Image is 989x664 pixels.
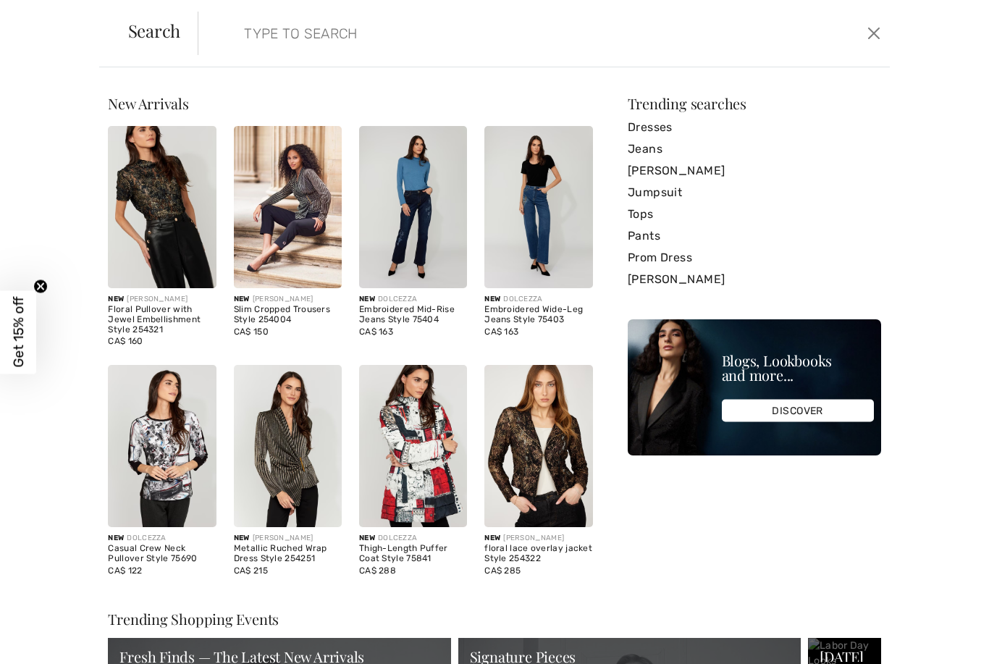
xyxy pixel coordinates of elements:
img: Embroidered Wide-Leg Jeans Style 75403. As sample [484,126,592,288]
div: DOLCEZZA [359,533,467,544]
span: New [484,295,500,303]
div: Signature Pieces [470,650,789,664]
div: [PERSON_NAME] [234,533,342,544]
img: Metallic Ruched Wrap Dress Style 254251. Gold/Black [234,365,342,527]
div: [PERSON_NAME] [484,533,592,544]
span: New [359,534,375,542]
span: CA$ 122 [108,566,142,576]
span: Search [128,22,181,39]
div: Embroidered Mid-Rise Jeans Style 75404 [359,305,467,325]
span: New Arrivals [108,93,188,113]
span: Get 15% off [10,297,27,368]
img: Blogs, Lookbooks and more... [628,319,881,455]
div: Blogs, Lookbooks and more... [722,353,874,382]
div: DOLCEZZA [359,294,467,305]
div: [PERSON_NAME] [234,294,342,305]
a: [PERSON_NAME] [628,160,881,182]
a: Dresses [628,117,881,138]
span: CA$ 285 [484,566,521,576]
img: Thigh-Length Puffer Coat Style 75841. As sample [359,365,467,527]
div: DISCOVER [722,400,874,422]
a: Jumpsuit [628,182,881,203]
div: Fresh Finds — The Latest New Arrivals [119,650,439,664]
div: Floral Pullover with Jewel Embellishment Style 254321 [108,305,216,335]
button: Close teaser [33,279,48,293]
div: Metallic Ruched Wrap Dress Style 254251 [234,544,342,564]
span: CA$ 288 [359,566,396,576]
div: Slim Cropped Trousers Style 254004 [234,305,342,325]
span: CA$ 163 [484,327,518,337]
div: DOLCEZZA [484,294,592,305]
a: Pants [628,225,881,247]
span: New [234,295,250,303]
a: Jeans [628,138,881,160]
div: Thigh-Length Puffer Coat Style 75841 [359,544,467,564]
div: Embroidered Wide-Leg Jeans Style 75403 [484,305,592,325]
img: Slim Cropped Trousers Style 254004. Black [234,126,342,288]
span: CA$ 215 [234,566,268,576]
span: New [484,534,500,542]
span: New [234,534,250,542]
div: floral lace overlay jacket Style 254322 [484,544,592,564]
img: Casual Crew Neck Pullover Style 75690. As sample [108,365,216,527]
span: New [108,295,124,303]
div: DOLCEZZA [108,533,216,544]
div: Trending searches [628,96,881,111]
div: [PERSON_NAME] [108,294,216,305]
span: CA$ 160 [108,336,143,346]
span: CA$ 163 [359,327,393,337]
a: [PERSON_NAME] [628,269,881,290]
span: New [108,534,124,542]
img: floral lace overlay jacket Style 254322. Copper/Black [484,365,592,527]
a: Tops [628,203,881,225]
span: Chat [34,10,64,23]
div: Casual Crew Neck Pullover Style 75690 [108,544,216,564]
div: Trending Shopping Events [108,612,880,626]
button: Close [863,22,885,45]
span: CA$ 150 [234,327,269,337]
img: Embroidered Mid-Rise Jeans Style 75404. As sample [359,126,467,288]
img: Floral Pullover with Jewel Embellishment Style 254321. Copper/Black [108,126,216,288]
input: TYPE TO SEARCH [233,12,705,55]
a: Prom Dress [628,247,881,269]
span: New [359,295,375,303]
